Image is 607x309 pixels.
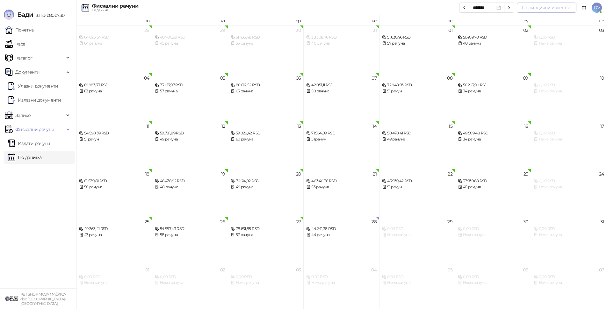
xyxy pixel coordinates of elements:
div: 06 [296,76,301,80]
div: 17 [600,124,604,128]
div: Нема рачуна [79,280,149,286]
div: 05 [447,268,452,272]
div: 0,00 RSD [382,226,452,232]
div: 13 [297,124,301,128]
a: По данима [8,151,41,164]
span: DV [592,3,602,13]
td: 2025-08-17 [531,121,607,169]
div: Нема рачуна [458,280,528,286]
div: Нема рачуна [534,136,604,142]
span: Залихе [15,109,31,122]
div: 42.051,11 RSD [306,82,377,88]
div: 11 [147,124,149,128]
div: 01 [448,28,452,32]
div: 53 рачуна [306,184,377,190]
a: Каса [5,38,25,50]
div: 0,00 RSD [306,274,377,280]
div: 0,00 RSD [534,130,604,136]
a: Почетна [5,24,34,36]
div: Нема рачуна [155,280,225,286]
div: 03 [296,268,301,272]
div: 50.478,41 RSD [382,130,452,136]
div: 44 рачуна [306,232,377,238]
td: 2025-08-22 [379,169,455,217]
td: 2025-08-13 [228,121,304,169]
div: 0,00 RSD [79,274,149,280]
div: 23 [524,172,528,176]
td: 2025-08-31 [531,217,607,264]
div: 51 рачун [79,136,149,142]
div: 49 рачуна [382,136,452,142]
td: 2025-08-26 [152,217,228,264]
div: 19 [221,172,225,176]
div: 02 [220,268,225,272]
div: 07 [599,268,604,272]
button: Периодични извештај [517,3,576,13]
div: Нема рачуна [382,280,452,286]
td: 2025-07-29 [152,25,228,73]
div: 03 [599,28,604,32]
td: 2025-08-21 [304,169,379,217]
td: 2025-08-12 [152,121,228,169]
td: 2025-08-02 [455,25,531,73]
div: 09 [523,76,528,80]
div: 25 [145,219,149,224]
span: Фискални рачуни [15,123,54,136]
td: 2025-08-24 [531,169,607,217]
div: 29 [220,28,225,32]
div: 34 рачуна [458,88,528,94]
div: 14 [372,124,377,128]
div: 40.700,69 RSD [155,34,225,40]
td: 2025-08-25 [76,217,152,264]
div: 76.614,92 RSD [231,178,301,184]
img: Logo [4,10,14,20]
div: 24 [599,172,604,176]
td: 2025-08-19 [152,169,228,217]
div: 31 [373,28,377,32]
div: 48 рачуна [155,184,225,190]
td: 2025-08-30 [455,217,531,264]
div: Нема рачуна [382,232,452,238]
div: 49.363,41 RSD [79,226,149,232]
div: 47 рачуна [79,232,149,238]
div: 49.509,48 RSD [458,130,528,136]
td: 2025-08-07 [304,73,379,121]
div: 28 [144,28,149,32]
a: Ulazni dokumentiУлазни документи [8,80,58,92]
td: 2025-08-03 [531,25,607,73]
div: 60 рачуна [231,136,301,142]
div: 51.433,48 RSD [231,34,301,40]
div: 69.983,77 RSD [79,82,149,88]
div: Нема рачуна [458,232,528,238]
th: пе [379,15,455,25]
th: су [455,15,531,25]
td: 2025-08-09 [455,73,531,121]
div: 59.026,42 RSD [231,130,301,136]
span: Бади [17,11,33,18]
td: 2025-08-15 [379,121,455,169]
td: 2025-08-05 [152,73,228,121]
div: 0,00 RSD [534,82,604,88]
td: 2025-07-30 [228,25,304,73]
div: 21 [373,172,377,176]
div: 0,00 RSD [534,274,604,280]
span: Документи [15,66,40,78]
div: 20 [296,172,301,176]
div: 78.631,85 RSD [231,226,301,232]
div: 16 [524,124,528,128]
div: 51 рачун [306,136,377,142]
div: 44.241,38 RSD [306,226,377,232]
div: 37.939,68 RSD [458,178,528,184]
div: 73.017,97 RSD [155,82,225,88]
div: 10 [600,76,604,80]
small: PET SHOP MOJA MAČKICA doo [GEOGRAPHIC_DATA]-[GEOGRAPHIC_DATA] [20,292,66,306]
div: 18 [145,172,149,176]
div: 04 [144,76,149,80]
div: 45 рачуна [155,40,225,47]
div: 0,00 RSD [458,226,528,232]
th: не [531,15,607,25]
span: 3.11.0-b80b730 [33,12,64,18]
div: 58 рачуна [79,184,149,190]
div: Нема рачуна [534,280,604,286]
div: 0,00 RSD [534,34,604,40]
